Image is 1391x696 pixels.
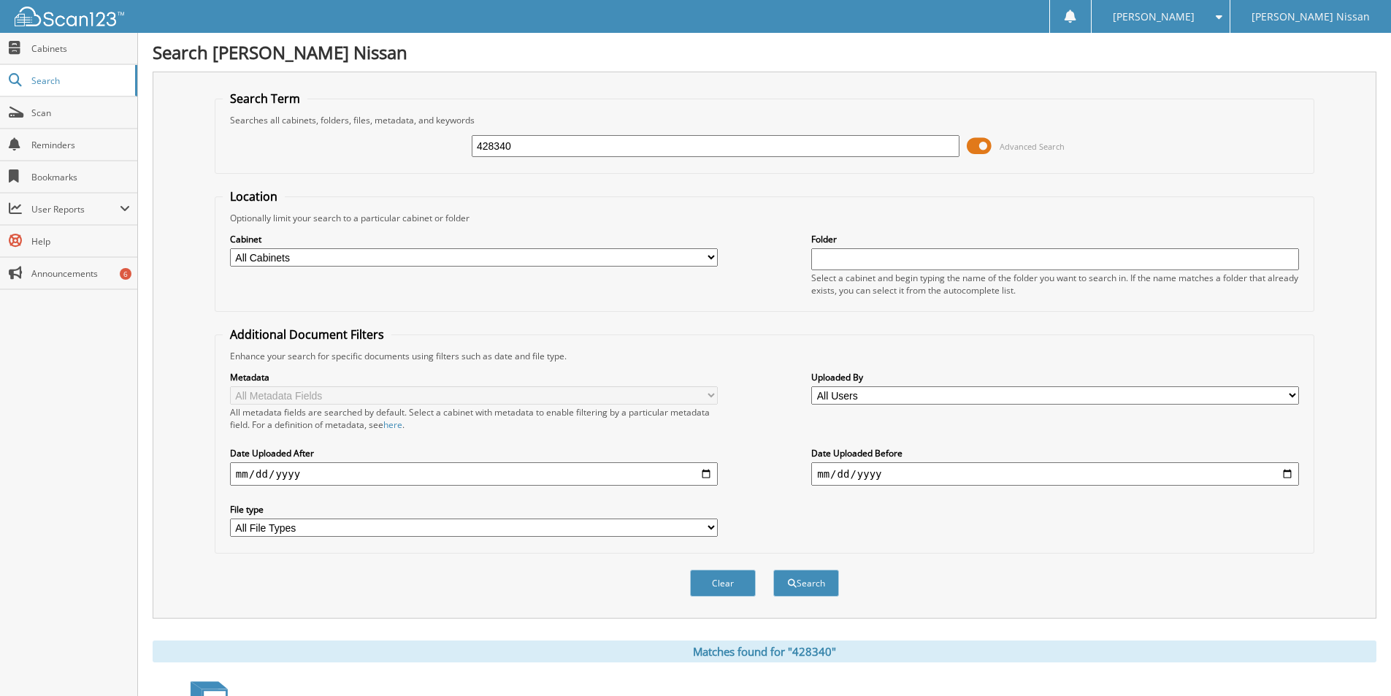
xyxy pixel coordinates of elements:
span: [PERSON_NAME] [1113,12,1195,21]
span: Announcements [31,267,130,280]
span: Advanced Search [1000,141,1065,152]
span: Cabinets [31,42,130,55]
span: Reminders [31,139,130,151]
button: Clear [690,570,756,597]
label: Cabinet [230,233,718,245]
label: Folder [811,233,1299,245]
div: Matches found for "428340" [153,640,1376,662]
legend: Search Term [223,91,307,107]
h1: Search [PERSON_NAME] Nissan [153,40,1376,64]
span: Bookmarks [31,171,130,183]
span: User Reports [31,203,120,215]
label: Date Uploaded After [230,447,718,459]
img: scan123-logo-white.svg [15,7,124,26]
span: Search [31,74,128,87]
legend: Location [223,188,285,204]
span: Scan [31,107,130,119]
div: All metadata fields are searched by default. Select a cabinet with metadata to enable filtering b... [230,406,718,431]
button: Search [773,570,839,597]
label: Metadata [230,371,718,383]
label: Date Uploaded Before [811,447,1299,459]
div: Optionally limit your search to a particular cabinet or folder [223,212,1306,224]
span: Help [31,235,130,248]
input: end [811,462,1299,486]
div: Enhance your search for specific documents using filters such as date and file type. [223,350,1306,362]
a: here [383,418,402,431]
div: Searches all cabinets, folders, files, metadata, and keywords [223,114,1306,126]
span: [PERSON_NAME] Nissan [1252,12,1370,21]
label: Uploaded By [811,371,1299,383]
div: 6 [120,268,131,280]
div: Select a cabinet and begin typing the name of the folder you want to search in. If the name match... [811,272,1299,297]
legend: Additional Document Filters [223,326,391,343]
input: start [230,462,718,486]
label: File type [230,503,718,516]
